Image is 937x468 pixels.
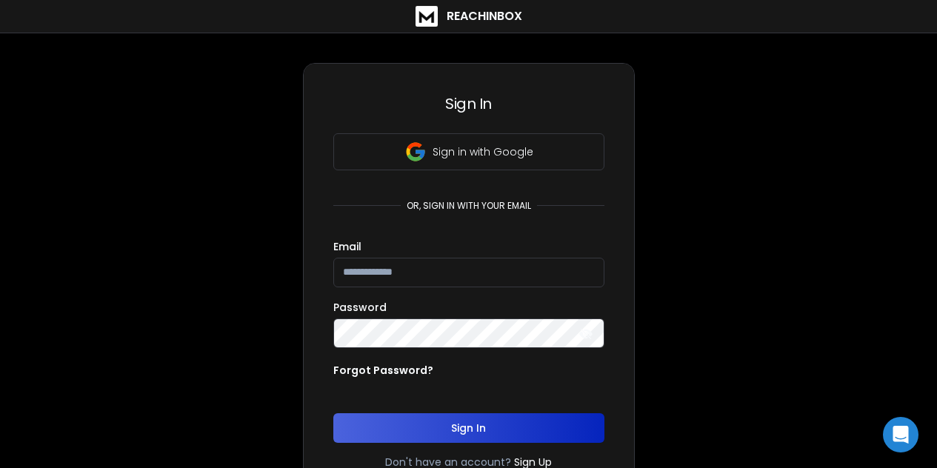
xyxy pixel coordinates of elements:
[401,200,537,212] p: or, sign in with your email
[433,144,533,159] p: Sign in with Google
[333,363,433,378] p: Forgot Password?
[333,93,604,114] h3: Sign In
[416,6,438,27] img: logo
[333,133,604,170] button: Sign in with Google
[333,413,604,443] button: Sign In
[333,241,361,252] label: Email
[447,7,522,25] h1: ReachInbox
[416,6,522,27] a: ReachInbox
[883,417,918,452] div: Open Intercom Messenger
[333,302,387,312] label: Password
